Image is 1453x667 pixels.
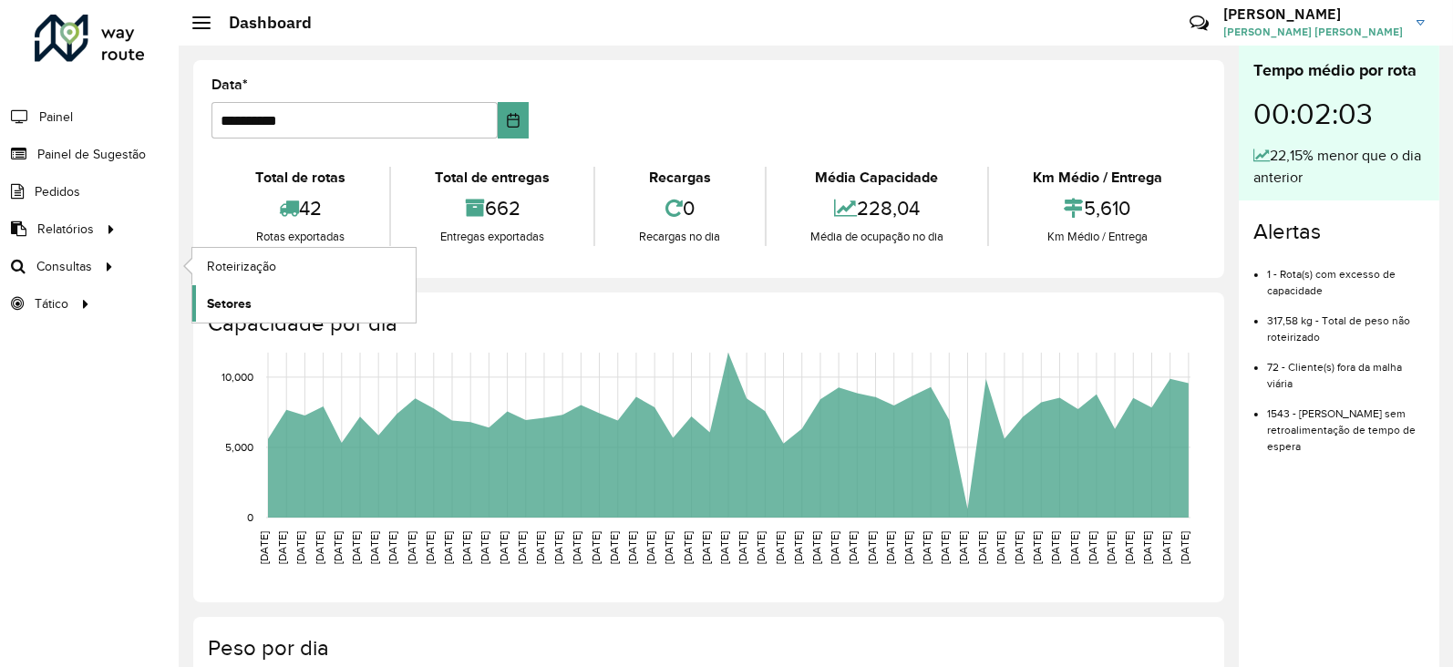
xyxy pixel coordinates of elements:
[921,531,933,564] text: [DATE]
[396,189,589,228] div: 662
[771,228,983,246] div: Média de ocupação no dia
[663,531,675,564] text: [DATE]
[1142,531,1154,564] text: [DATE]
[406,531,417,564] text: [DATE]
[498,102,529,139] button: Choose Date
[222,371,253,383] text: 10,000
[1031,531,1043,564] text: [DATE]
[600,228,759,246] div: Recargas no dia
[1087,531,1098,564] text: [DATE]
[866,531,878,564] text: [DATE]
[424,531,436,564] text: [DATE]
[571,531,582,564] text: [DATE]
[216,167,385,189] div: Total de rotas
[737,531,748,564] text: [DATE]
[644,531,656,564] text: [DATE]
[1223,5,1403,23] h3: [PERSON_NAME]
[498,531,510,564] text: [DATE]
[608,531,620,564] text: [DATE]
[994,167,1201,189] div: Km Médio / Entrega
[1253,219,1425,245] h4: Alertas
[939,531,951,564] text: [DATE]
[1123,531,1135,564] text: [DATE]
[590,531,602,564] text: [DATE]
[1050,531,1062,564] text: [DATE]
[442,531,454,564] text: [DATE]
[386,531,398,564] text: [DATE]
[479,531,490,564] text: [DATE]
[460,531,472,564] text: [DATE]
[792,531,804,564] text: [DATE]
[396,228,589,246] div: Entregas exportadas
[396,167,589,189] div: Total de entregas
[771,167,983,189] div: Média Capacidade
[1253,145,1425,189] div: 22,15% menor que o dia anterior
[700,531,712,564] text: [DATE]
[552,531,564,564] text: [DATE]
[37,220,94,239] span: Relatórios
[211,74,248,96] label: Data
[626,531,638,564] text: [DATE]
[192,285,416,322] a: Setores
[207,294,252,313] span: Setores
[884,531,896,564] text: [DATE]
[294,531,306,564] text: [DATE]
[994,531,1006,564] text: [DATE]
[1013,531,1025,564] text: [DATE]
[771,189,983,228] div: 228,04
[902,531,914,564] text: [DATE]
[211,13,312,33] h2: Dashboard
[976,531,988,564] text: [DATE]
[192,248,416,284] a: Roteirização
[39,108,73,127] span: Painel
[1179,531,1190,564] text: [DATE]
[258,531,270,564] text: [DATE]
[1253,58,1425,83] div: Tempo médio por rota
[1267,252,1425,299] li: 1 - Rota(s) com excesso de capacidade
[1267,299,1425,345] li: 317,58 kg - Total de peso não roteirizado
[35,294,68,313] span: Tático
[37,145,146,164] span: Painel de Sugestão
[332,531,344,564] text: [DATE]
[718,531,730,564] text: [DATE]
[225,441,253,453] text: 5,000
[276,531,288,564] text: [DATE]
[314,531,325,564] text: [DATE]
[1253,83,1425,145] div: 00:02:03
[534,531,546,564] text: [DATE]
[1180,4,1219,43] a: Contato Rápido
[1105,531,1117,564] text: [DATE]
[208,635,1206,662] h4: Peso por dia
[216,189,385,228] div: 42
[600,189,759,228] div: 0
[774,531,786,564] text: [DATE]
[216,228,385,246] div: Rotas exportadas
[350,531,362,564] text: [DATE]
[1267,345,1425,392] li: 72 - Cliente(s) fora da malha viária
[208,311,1206,337] h4: Capacidade por dia
[1068,531,1080,564] text: [DATE]
[600,167,759,189] div: Recargas
[755,531,767,564] text: [DATE]
[516,531,528,564] text: [DATE]
[958,531,970,564] text: [DATE]
[829,531,840,564] text: [DATE]
[994,189,1201,228] div: 5,610
[207,257,276,276] span: Roteirização
[1160,531,1172,564] text: [DATE]
[847,531,859,564] text: [DATE]
[368,531,380,564] text: [DATE]
[247,511,253,523] text: 0
[810,531,822,564] text: [DATE]
[682,531,694,564] text: [DATE]
[1267,392,1425,455] li: 1543 - [PERSON_NAME] sem retroalimentação de tempo de espera
[35,182,80,201] span: Pedidos
[36,257,92,276] span: Consultas
[1223,24,1403,40] span: [PERSON_NAME] [PERSON_NAME]
[994,228,1201,246] div: Km Médio / Entrega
